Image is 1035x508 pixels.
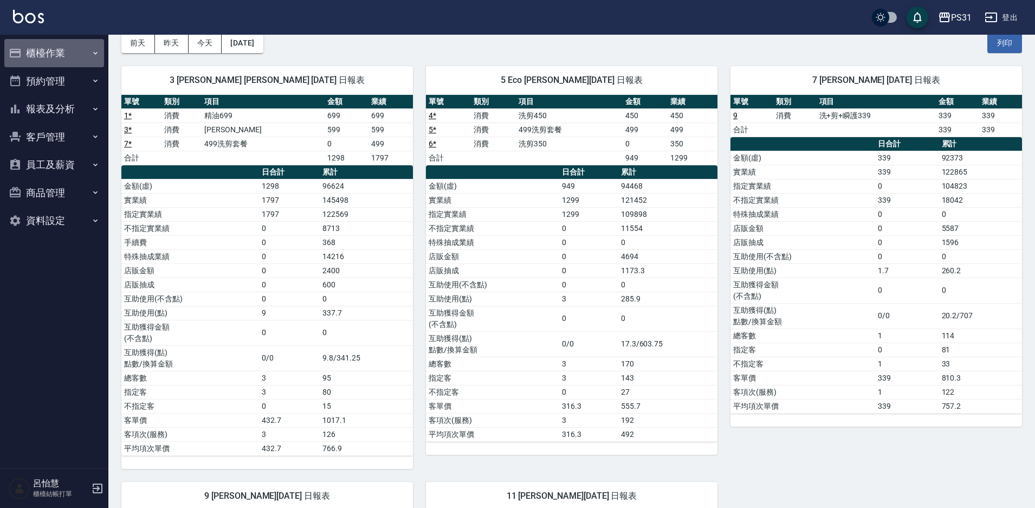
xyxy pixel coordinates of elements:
button: save [907,7,928,28]
td: 122 [939,385,1022,399]
td: 432.7 [259,413,320,427]
td: 0 [259,249,320,263]
img: Person [9,478,30,499]
th: 日合計 [559,165,618,179]
table: a dense table [426,165,717,442]
th: 金額 [623,95,668,109]
td: 339 [875,399,939,413]
td: 339 [875,165,939,179]
td: 平均項次單價 [426,427,559,441]
span: 7 [PERSON_NAME] [DATE] 日報表 [743,75,1009,86]
td: 0 [259,263,320,278]
th: 金額 [936,95,979,109]
td: 0 [875,343,939,357]
td: 27 [618,385,717,399]
td: 0 [259,221,320,235]
td: 339 [979,108,1022,123]
th: 項目 [202,95,325,109]
td: 3 [259,427,320,441]
th: 累計 [618,165,717,179]
button: 資料設定 [4,207,104,235]
button: PS31 [934,7,976,29]
td: 368 [320,235,413,249]
td: 不指定客 [730,357,875,371]
th: 類別 [161,95,202,109]
td: 316.3 [559,399,618,413]
td: 指定實業績 [426,207,559,221]
td: 1298 [259,179,320,193]
td: 339 [875,151,939,165]
td: 1.7 [875,263,939,278]
td: 20.2/707 [939,303,1022,329]
td: 0 [875,221,939,235]
td: 0 [259,278,320,292]
td: 260.2 [939,263,1022,278]
td: 1017.1 [320,413,413,427]
th: 類別 [471,95,516,109]
td: 3 [559,413,618,427]
td: 店販金額 [426,249,559,263]
td: 合計 [730,123,773,137]
td: 1298 [325,151,369,165]
td: 總客數 [121,371,259,385]
td: 0 [875,249,939,263]
td: 0/0 [259,345,320,371]
button: 今天 [189,33,222,53]
td: 104823 [939,179,1022,193]
span: 11 [PERSON_NAME][DATE] 日報表 [439,491,704,501]
td: 450 [668,108,717,123]
td: 3 [559,371,618,385]
th: 項目 [516,95,623,109]
td: 170 [618,357,717,371]
td: 金額(虛) [730,151,875,165]
span: 5 Eco [PERSON_NAME][DATE] 日報表 [439,75,704,86]
td: 699 [325,108,369,123]
td: 0 [559,249,618,263]
td: 0 [320,320,413,345]
td: 客單價 [426,399,559,413]
td: 金額(虛) [121,179,259,193]
button: 前天 [121,33,155,53]
th: 業績 [668,95,717,109]
td: 0 [939,207,1022,221]
td: 消費 [471,108,516,123]
td: 4694 [618,249,717,263]
td: 互助獲得金額 (不含點) [121,320,259,345]
td: 0 [875,278,939,303]
th: 累計 [939,137,1022,151]
td: 不指定實業績 [730,193,875,207]
td: 實業績 [730,165,875,179]
td: 店販金額 [730,221,875,235]
td: 指定客 [730,343,875,357]
td: 互助獲得(點) 點數/換算金額 [121,345,259,371]
td: 互助獲得金額 (不含點) [426,306,559,331]
table: a dense table [426,95,717,165]
td: 14216 [320,249,413,263]
th: 業績 [368,95,413,109]
td: 949 [559,179,618,193]
td: 122865 [939,165,1022,179]
td: 109898 [618,207,717,221]
td: 互助使用(點) [121,306,259,320]
td: 339 [875,193,939,207]
td: 0 [559,263,618,278]
td: 金額(虛) [426,179,559,193]
td: 8713 [320,221,413,235]
td: 810.3 [939,371,1022,385]
td: 指定客 [426,371,559,385]
td: 不指定實業績 [426,221,559,235]
td: 指定客 [121,385,259,399]
button: [DATE] [222,33,263,53]
td: 757.2 [939,399,1022,413]
td: 339 [875,371,939,385]
td: 總客數 [730,329,875,343]
td: 3 [559,292,618,306]
td: 0 [623,137,668,151]
th: 單號 [121,95,161,109]
td: 15 [320,399,413,413]
td: 1797 [368,151,413,165]
a: 9 [733,111,738,120]
td: 互助使用(不含點) [121,292,259,306]
td: 1797 [259,193,320,207]
td: 499 [368,137,413,151]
